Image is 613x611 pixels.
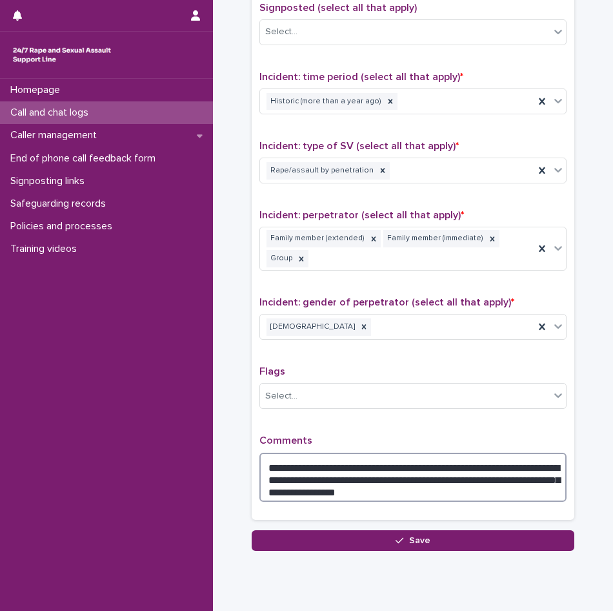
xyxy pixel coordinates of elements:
p: Homepage [5,84,70,96]
span: Incident: gender of perpetrator (select all that apply) [259,297,514,307]
div: Rape/assault by penetration [266,162,376,180]
p: Call and chat logs [5,107,99,119]
p: Caller management [5,129,107,141]
span: Save [409,536,430,545]
span: Comments [259,435,312,446]
div: [DEMOGRAPHIC_DATA] [266,318,357,336]
p: Safeguarding records [5,198,116,210]
div: Family member (extended) [266,230,367,247]
div: Select... [265,25,297,39]
p: Signposting links [5,175,95,187]
button: Save [252,530,574,551]
div: Family member (immediate) [383,230,485,247]
span: Signposted (select all that apply) [259,3,417,13]
div: Group [266,250,294,267]
span: Incident: perpetrator (select all that apply) [259,210,464,220]
p: Training videos [5,243,87,255]
p: End of phone call feedback form [5,152,166,165]
img: rhQMoQhaT3yELyF149Cw [10,42,114,68]
span: Flags [259,366,285,377]
p: Policies and processes [5,220,123,233]
div: Historic (more than a year ago) [266,93,383,110]
span: Incident: type of SV (select all that apply) [259,141,459,151]
span: Incident: time period (select all that apply) [259,72,463,82]
div: Select... [265,389,297,403]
